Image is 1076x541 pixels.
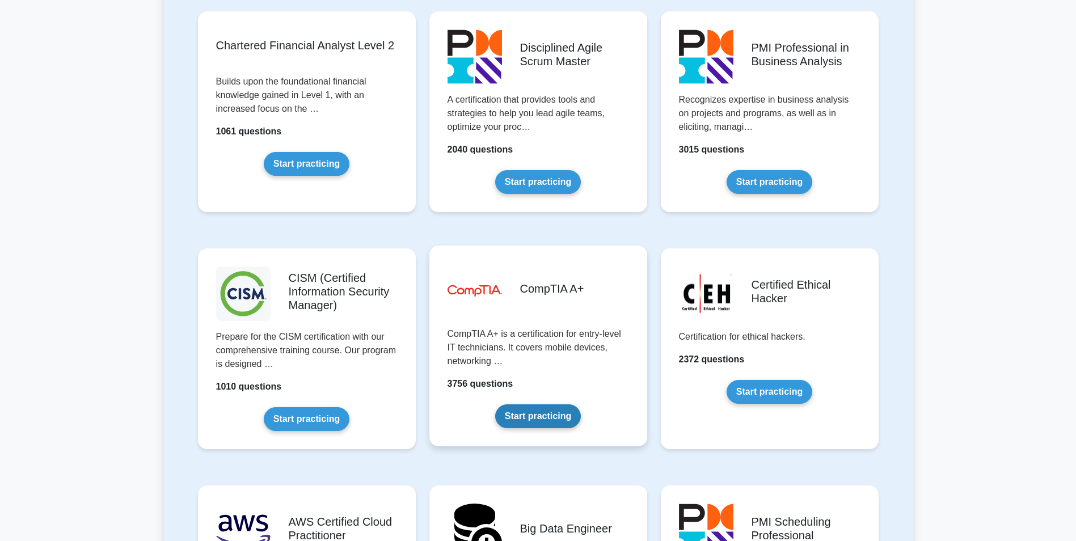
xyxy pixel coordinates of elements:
[495,404,581,428] a: Start practicing
[727,380,812,404] a: Start practicing
[495,170,581,194] a: Start practicing
[264,407,349,431] a: Start practicing
[264,152,349,176] a: Start practicing
[727,170,812,194] a: Start practicing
